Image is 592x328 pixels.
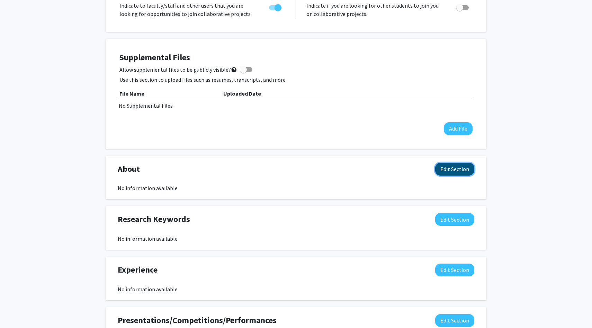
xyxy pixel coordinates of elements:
[119,53,473,63] h4: Supplemental Files
[266,1,285,12] div: Toggle
[306,1,443,18] p: Indicate if you are looking for other students to join you on collaborative projects.
[119,76,473,84] p: Use this section to upload files such as resumes, transcripts, and more.
[118,285,474,293] div: No information available
[118,264,158,276] span: Experience
[118,234,474,243] div: No information available
[118,314,277,327] span: Presentations/Competitions/Performances
[435,213,474,226] button: Edit Research Keywords
[231,65,237,74] mat-icon: help
[119,65,237,74] span: Allow supplemental files to be publicly visible?
[118,184,474,192] div: No information available
[119,101,473,110] div: No Supplemental Files
[223,90,261,97] b: Uploaded Date
[118,213,190,225] span: Research Keywords
[118,163,140,175] span: About
[435,264,474,276] button: Edit Experience
[119,90,144,97] b: File Name
[5,297,29,323] iframe: Chat
[119,1,256,18] p: Indicate to faculty/staff and other users that you are looking for opportunities to join collabor...
[435,163,474,176] button: Edit About
[454,1,473,12] div: Toggle
[435,314,474,327] button: Edit Presentations/Competitions/Performances
[444,122,473,135] button: Add File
